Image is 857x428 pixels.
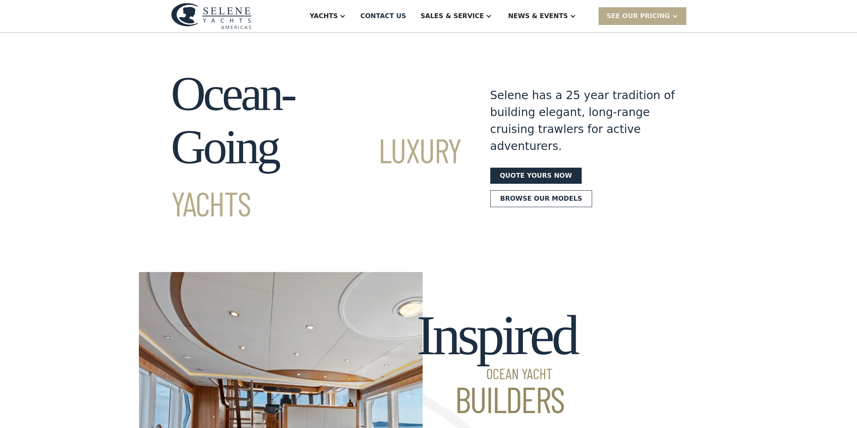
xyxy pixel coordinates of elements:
span: Builders [417,381,576,417]
div: SEE Our Pricing [599,7,686,25]
span: Luxury Yachts [171,129,461,223]
div: Selene has a 25 year tradition of building elegant, long-range cruising trawlers for active adven... [490,87,675,155]
div: News & EVENTS [508,11,568,21]
div: Contact US [360,11,406,21]
a: Quote yours now [490,168,582,184]
h2: Inspired [417,304,576,417]
a: Browse our models [490,190,593,207]
span: Ocean Yacht [417,366,576,381]
h1: Ocean-Going [171,67,461,227]
div: Sales & Service [421,11,484,21]
img: logo [171,3,252,29]
div: Yachts [310,11,338,21]
div: SEE Our Pricing [607,11,670,21]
